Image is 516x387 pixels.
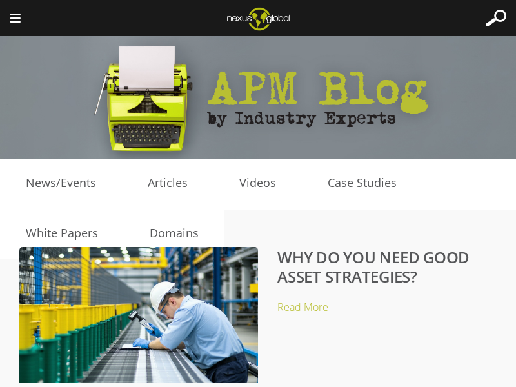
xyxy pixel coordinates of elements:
[122,174,213,193] a: Articles
[277,246,470,287] a: WHY DO YOU NEED GOOD ASSET STRATEGIES?
[302,174,422,193] a: Case Studies
[213,174,302,193] a: Videos
[277,300,328,314] a: Read More
[19,247,258,383] img: WHY DO YOU NEED GOOD ASSET STRATEGIES?
[217,3,300,34] img: Nexus Global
